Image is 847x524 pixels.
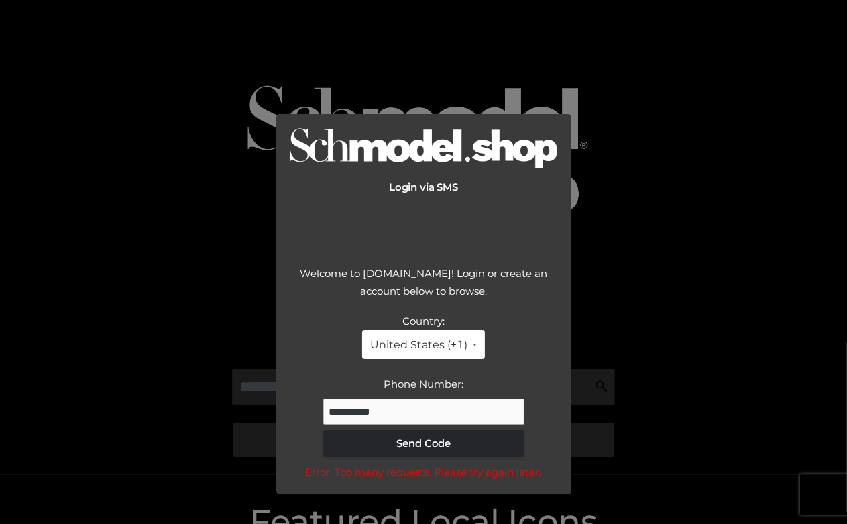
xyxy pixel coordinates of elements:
[370,335,467,354] span: United States (+1)
[290,265,558,313] div: Welcome to [DOMAIN_NAME]! Login or create an account below to browse.
[290,464,558,481] div: Error: Too many requests. Please try again later.
[290,127,558,171] img: Logo
[384,378,463,390] label: Phone Number:
[323,430,524,457] button: Send Code
[402,315,445,327] label: Country:
[290,181,558,193] h2: Login via SMS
